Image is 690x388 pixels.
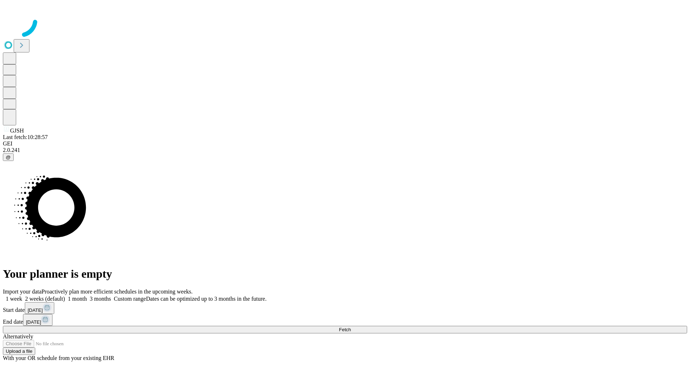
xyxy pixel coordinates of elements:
[339,327,351,332] span: Fetch
[25,296,65,302] span: 2 weeks (default)
[3,153,14,161] button: @
[3,140,687,147] div: GEI
[3,333,33,339] span: Alternatively
[26,319,41,325] span: [DATE]
[3,267,687,281] h1: Your planner is empty
[3,134,48,140] span: Last fetch: 10:28:57
[114,296,146,302] span: Custom range
[68,296,87,302] span: 1 month
[6,296,22,302] span: 1 week
[6,154,11,160] span: @
[3,147,687,153] div: 2.0.241
[25,302,54,314] button: [DATE]
[3,347,35,355] button: Upload a file
[3,314,687,326] div: End date
[3,302,687,314] div: Start date
[42,288,193,295] span: Proactively plan more efficient schedules in the upcoming weeks.
[146,296,266,302] span: Dates can be optimized up to 3 months in the future.
[23,314,52,326] button: [DATE]
[3,288,42,295] span: Import your data
[28,308,43,313] span: [DATE]
[10,128,24,134] span: GJSH
[90,296,111,302] span: 3 months
[3,355,114,361] span: With your OR schedule from your existing EHR
[3,326,687,333] button: Fetch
